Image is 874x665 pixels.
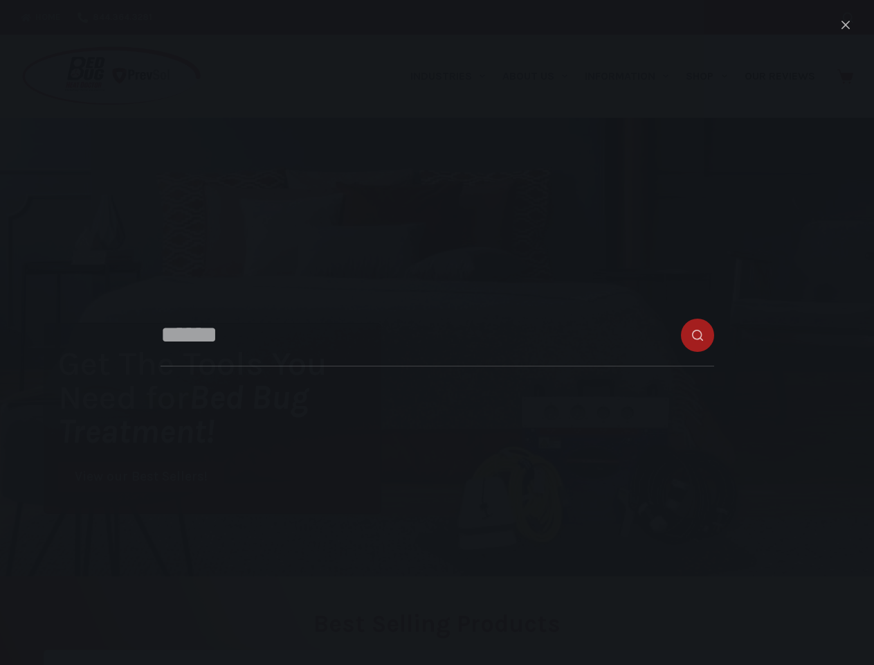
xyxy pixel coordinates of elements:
[677,35,736,118] a: Shop
[401,35,823,118] nav: Primary
[493,35,576,118] a: About Us
[401,35,493,118] a: Industries
[736,35,823,118] a: Our Reviews
[21,46,202,107] img: Prevsol/Bed Bug Heat Doctor
[58,462,224,492] a: View our Best Sellers!
[843,12,853,23] button: Search
[58,378,309,451] i: Bed Bug Treatment!
[75,470,208,484] span: View our Best Sellers!
[11,6,53,47] button: Open LiveChat chat widget
[58,346,381,448] h1: Get The Tools You Need for
[44,612,830,636] h2: Best Selling Products
[576,35,677,118] a: Information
